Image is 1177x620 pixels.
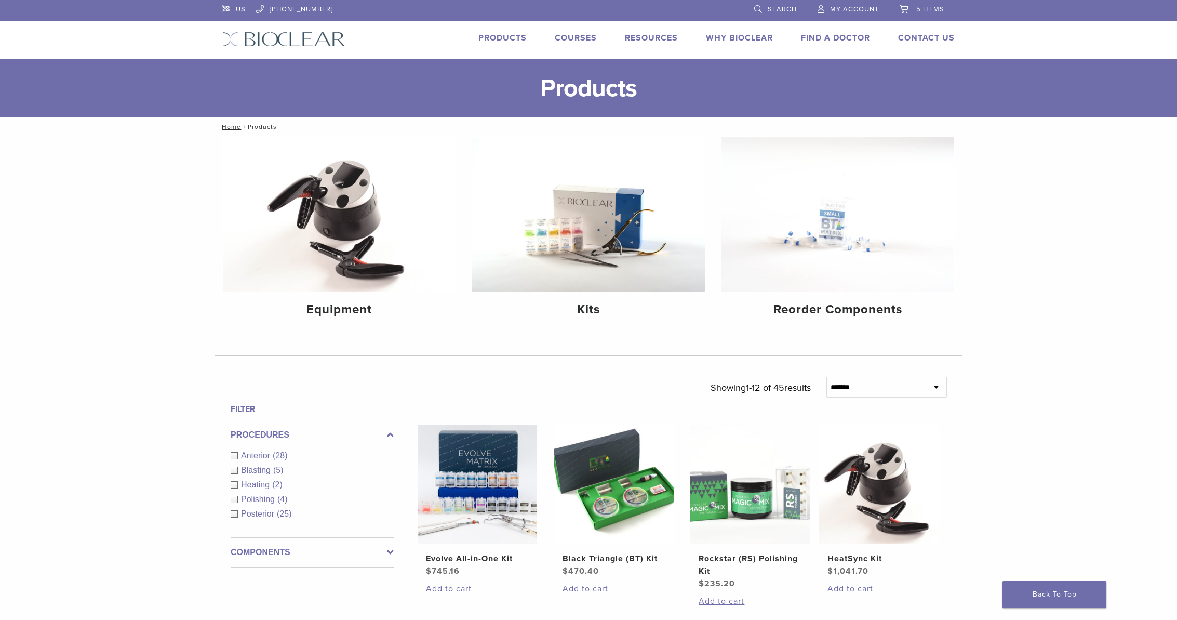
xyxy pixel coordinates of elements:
a: Add to cart: “Black Triangle (BT) Kit” [563,583,665,595]
a: Reorder Components [721,137,954,326]
a: Kits [472,137,705,326]
span: Blasting [241,466,273,474]
bdi: 470.40 [563,566,599,576]
bdi: 235.20 [699,578,735,589]
span: $ [827,566,833,576]
a: Add to cart: “HeatSync Kit” [827,583,930,595]
img: Evolve All-in-One Kit [418,425,537,544]
h4: Kits [480,300,697,319]
span: / [241,124,248,129]
img: Bioclear [222,32,345,47]
span: 1-12 of 45 [746,382,784,393]
span: Anterior [241,451,273,460]
a: Home [219,123,241,130]
h4: Reorder Components [730,300,946,319]
span: Heating [241,480,272,489]
span: My Account [830,5,879,14]
span: (2) [272,480,283,489]
h2: Rockstar (RS) Polishing Kit [699,552,801,577]
bdi: 1,041.70 [827,566,868,576]
img: Black Triangle (BT) Kit [554,425,674,544]
a: Add to cart: “Rockstar (RS) Polishing Kit” [699,595,801,608]
p: Showing results [711,377,811,399]
a: Products [478,33,527,43]
h2: Evolve All-in-One Kit [426,552,529,565]
span: $ [699,578,704,589]
a: Find A Doctor [801,33,870,43]
img: Rockstar (RS) Polishing Kit [690,425,810,544]
a: Courses [555,33,597,43]
img: Kits [472,137,705,292]
a: HeatSync KitHeatSync Kit $1,041.70 [819,425,940,577]
span: Search [768,5,797,14]
span: (28) [273,451,287,460]
span: $ [426,566,432,576]
a: Equipment [223,137,456,326]
h2: HeatSync Kit [827,552,930,565]
bdi: 745.16 [426,566,460,576]
span: Posterior [241,509,277,518]
h4: Filter [231,403,394,415]
a: Add to cart: “Evolve All-in-One Kit” [426,583,529,595]
a: Resources [625,33,678,43]
h4: Equipment [231,300,447,319]
img: HeatSync Kit [819,425,939,544]
a: Rockstar (RS) Polishing KitRockstar (RS) Polishing Kit $235.20 [690,425,811,590]
h2: Black Triangle (BT) Kit [563,552,665,565]
a: Contact Us [898,33,955,43]
a: Evolve All-in-One KitEvolve All-in-One Kit $745.16 [417,425,538,577]
span: 5 items [916,5,944,14]
span: (5) [273,466,284,474]
span: (25) [277,509,291,518]
a: Why Bioclear [706,33,773,43]
a: Black Triangle (BT) KitBlack Triangle (BT) Kit $470.40 [554,425,675,577]
img: Reorder Components [721,137,954,292]
span: Polishing [241,495,277,504]
label: Procedures [231,429,394,441]
span: (4) [277,495,288,504]
label: Components [231,546,394,559]
nav: Products [215,117,962,136]
img: Equipment [223,137,456,292]
span: $ [563,566,568,576]
a: Back To Top [1002,581,1106,608]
